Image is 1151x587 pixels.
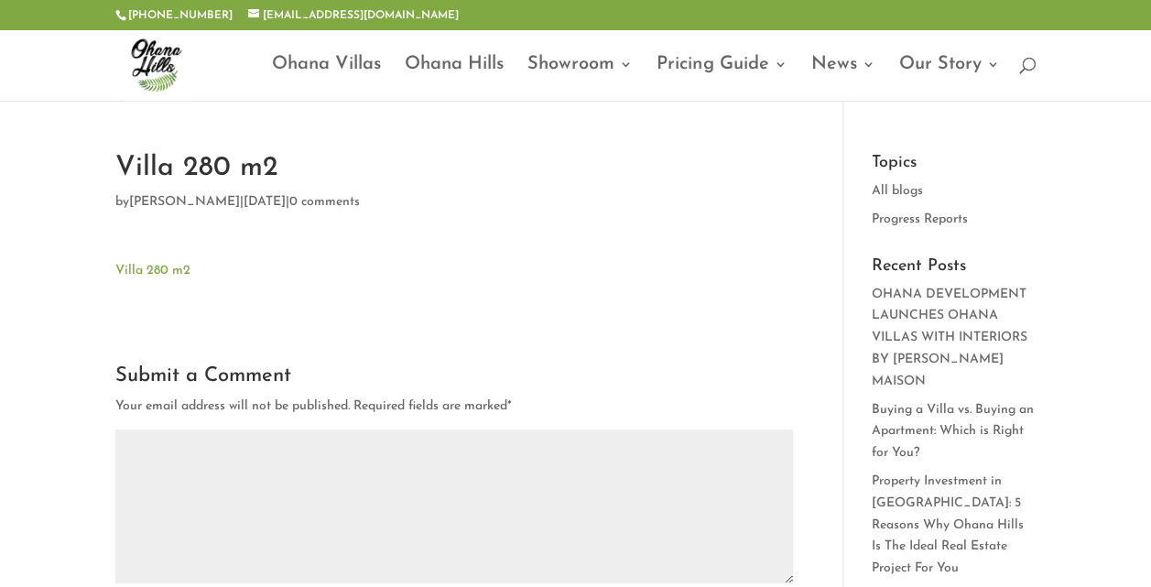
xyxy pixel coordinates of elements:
a: Pricing Guide [657,58,787,101]
a: Ohana Villas [272,58,381,101]
a: [EMAIL_ADDRESS][DOMAIN_NAME] [248,10,459,21]
span: Your email address will not be published. [115,399,350,413]
p: by | | [115,191,793,227]
a: Property Investment in [GEOGRAPHIC_DATA]: 5 Reasons Why Ohana Hills Is The Ideal Real Estate Proj... [871,474,1023,575]
a: Ohana Hills [405,58,504,101]
h4: Topics [871,155,1036,180]
span: Submit a Comment [115,365,291,386]
a: [PHONE_NUMBER] [128,10,233,21]
a: All blogs [871,184,922,198]
a: Showroom [527,58,633,101]
a: 0 comments [289,195,360,209]
span: [DATE] [244,195,286,209]
h1: Villa 280 m2 [115,155,793,191]
a: Buying a Villa vs. Buying an Apartment: Which is Right for You? [871,403,1033,461]
a: Villa 280 m2 [115,264,190,277]
a: Progress Reports [871,212,967,226]
a: Our Story [898,58,999,101]
a: News [810,58,874,101]
img: ohana-hills [119,27,192,101]
h4: Recent Posts [871,258,1036,284]
a: OHANA DEVELOPMENT LAUNCHES OHANA VILLAS WITH INTERIORS BY [PERSON_NAME] MAISON [871,288,1026,388]
a: [PERSON_NAME] [129,195,240,209]
span: Required fields are marked [353,399,512,413]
